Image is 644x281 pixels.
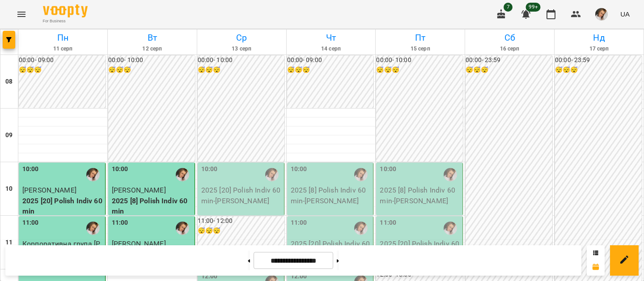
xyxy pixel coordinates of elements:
h6: 11 [5,238,13,247]
img: Трушевська Саша (п) [176,168,189,181]
img: Трушевська Саша (п) [444,222,457,235]
h6: 00:00 - 09:00 [287,55,374,65]
h6: Нд [556,31,642,45]
label: 10:00 [291,164,307,174]
img: Трушевська Саша (п) [265,168,279,181]
label: 10:00 [112,164,128,174]
h6: 15 серп [377,45,463,53]
span: [PERSON_NAME] [112,186,166,194]
h6: 😴😴😴 [287,65,374,75]
h6: 12 серп [109,45,195,53]
h6: Пн [20,31,106,45]
h6: Ср [199,31,285,45]
label: 11:00 [22,218,39,228]
p: 2025 [20] Polish Indiv 60 min - [PERSON_NAME] [380,239,461,260]
h6: 00:00 - 23:59 [555,55,642,65]
h6: 00:00 - 10:00 [376,55,463,65]
p: 2025 [8] Polish Indiv 60 min - [PERSON_NAME] [291,185,372,206]
label: 11:00 [291,218,307,228]
button: Menu [11,4,32,25]
img: Трушевська Саша (п) [444,168,457,181]
h6: 16 серп [466,45,553,53]
span: [PERSON_NAME] [22,186,76,194]
h6: 09 [5,130,13,140]
h6: 10 [5,184,13,194]
img: Voopty Logo [43,4,88,17]
p: 2025 [20] Polish Indiv 60 min - [PERSON_NAME] [201,185,282,206]
span: 99+ [526,3,541,12]
h6: 00:00 - 09:00 [19,55,106,65]
label: 10:00 [380,164,396,174]
span: 7 [504,3,513,12]
h6: 😴😴😴 [108,65,195,75]
h6: 😴😴😴 [198,65,284,75]
p: 2025 [20] Polish Indiv 60 min - [PERSON_NAME] [291,239,372,260]
h6: 😴😴😴 [19,65,106,75]
h6: 😴😴😴 [555,65,642,75]
img: Трушевська Саша (п) [176,222,189,235]
img: Трушевська Саша (п) [86,222,100,235]
label: 10:00 [201,164,218,174]
h6: 😴😴😴 [198,226,284,236]
h6: Чт [288,31,374,45]
button: UA [617,6,633,22]
h6: 😴😴😴 [466,65,552,75]
h6: 00:00 - 23:59 [466,55,552,65]
img: Трушевська Саша (п) [354,168,368,181]
h6: 17 серп [556,45,642,53]
h6: Сб [466,31,553,45]
p: 2025 [20] Polish Indiv 60 min [22,196,103,217]
span: For Business [43,18,88,24]
h6: 13 серп [199,45,285,53]
span: UA [620,9,630,19]
h6: 11:00 - 12:00 [198,216,284,226]
img: Трушевська Саша (п) [86,168,100,181]
label: 11:00 [112,218,128,228]
h6: 😴😴😴 [376,65,463,75]
h6: 00:00 - 10:00 [198,55,284,65]
h6: 11 серп [20,45,106,53]
label: 11:00 [380,218,396,228]
h6: Вт [109,31,195,45]
img: ca64c4ce98033927e4211a22b84d869f.JPG [595,8,608,21]
h6: 00:00 - 10:00 [108,55,195,65]
h6: Пт [377,31,463,45]
img: Трушевська Саша (п) [354,222,368,235]
h6: 14 серп [288,45,374,53]
label: 10:00 [22,164,39,174]
p: 2025 [8] Polish Indiv 60 min [112,196,193,217]
p: 2025 [8] Polish Indiv 60 min - [PERSON_NAME] [380,185,461,206]
h6: 08 [5,77,13,87]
